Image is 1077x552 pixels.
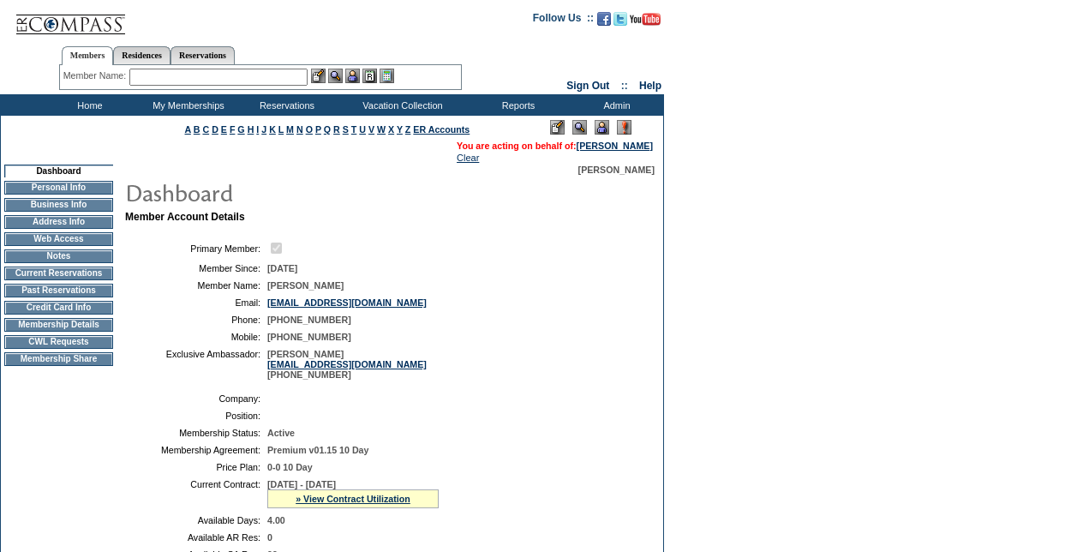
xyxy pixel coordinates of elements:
a: N [296,124,303,135]
a: R [333,124,340,135]
td: Address Info [4,215,113,229]
a: H [248,124,254,135]
span: [DATE] - [DATE] [267,479,336,489]
span: [DATE] [267,263,297,273]
b: Member Account Details [125,211,245,223]
div: Member Name: [63,69,129,83]
span: [PERSON_NAME] [PHONE_NUMBER] [267,349,427,380]
td: CWL Requests [4,335,113,349]
img: b_edit.gif [311,69,326,83]
a: Residences [113,46,171,64]
img: pgTtlDashboard.gif [124,175,467,209]
a: Become our fan on Facebook [597,17,611,27]
a: Y [397,124,403,135]
span: 4.00 [267,515,285,525]
span: 0-0 10 Day [267,462,313,472]
a: C [202,124,209,135]
span: [PERSON_NAME] [578,165,655,175]
a: Z [405,124,411,135]
span: :: [621,80,628,92]
a: U [359,124,366,135]
td: Web Access [4,232,113,246]
span: [PHONE_NUMBER] [267,315,351,325]
td: Past Reservations [4,284,113,297]
td: Notes [4,249,113,263]
td: Mobile: [132,332,260,342]
img: Impersonate [595,120,609,135]
a: L [278,124,284,135]
a: D [212,124,218,135]
a: Reservations [171,46,235,64]
td: Position: [132,411,260,421]
img: Impersonate [345,69,360,83]
span: 0 [267,532,272,543]
a: E [221,124,227,135]
td: Membership Agreement: [132,445,260,455]
img: Become our fan on Facebook [597,12,611,26]
td: Company: [132,393,260,404]
img: Follow us on Twitter [613,12,627,26]
a: B [194,124,200,135]
a: A [185,124,191,135]
a: V [368,124,374,135]
td: Reports [467,94,565,116]
td: Current Contract: [132,479,260,508]
td: Current Reservations [4,267,113,280]
td: Dashboard [4,165,113,177]
a: K [269,124,276,135]
td: Personal Info [4,181,113,195]
a: I [256,124,259,135]
td: Primary Member: [132,240,260,256]
img: View Mode [572,120,587,135]
a: Clear [457,153,479,163]
a: Members [62,46,114,65]
a: Sign Out [566,80,609,92]
td: Follow Us :: [533,10,594,31]
a: Q [324,124,331,135]
td: Reservations [236,94,334,116]
a: W [377,124,386,135]
a: J [261,124,266,135]
span: [PERSON_NAME] [267,280,344,291]
td: Phone: [132,315,260,325]
td: Vacation Collection [334,94,467,116]
td: Price Plan: [132,462,260,472]
a: [PERSON_NAME] [577,141,653,151]
img: Subscribe to our YouTube Channel [630,13,661,26]
td: Home [39,94,137,116]
td: Membership Status: [132,428,260,438]
a: F [230,124,236,135]
td: Business Info [4,198,113,212]
a: Help [639,80,661,92]
span: You are acting on behalf of: [457,141,653,151]
span: [PHONE_NUMBER] [267,332,351,342]
a: ER Accounts [413,124,470,135]
a: [EMAIL_ADDRESS][DOMAIN_NAME] [267,359,427,369]
a: S [343,124,349,135]
td: Available Days: [132,515,260,525]
td: Member Since: [132,263,260,273]
td: Member Name: [132,280,260,291]
td: Admin [565,94,664,116]
td: Membership Share [4,352,113,366]
a: O [306,124,313,135]
td: Email: [132,297,260,308]
img: Log Concern/Member Elevation [617,120,631,135]
a: T [351,124,357,135]
img: b_calculator.gif [380,69,394,83]
a: G [237,124,244,135]
img: Edit Mode [550,120,565,135]
td: Available AR Res: [132,532,260,543]
span: Premium v01.15 10 Day [267,445,368,455]
td: Membership Details [4,318,113,332]
span: Active [267,428,295,438]
img: View [328,69,343,83]
td: Exclusive Ambassador: [132,349,260,380]
a: M [286,124,294,135]
a: Follow us on Twitter [613,17,627,27]
a: P [315,124,321,135]
td: Credit Card Info [4,301,113,315]
a: Subscribe to our YouTube Channel [630,17,661,27]
a: » View Contract Utilization [296,494,410,504]
a: [EMAIL_ADDRESS][DOMAIN_NAME] [267,297,427,308]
